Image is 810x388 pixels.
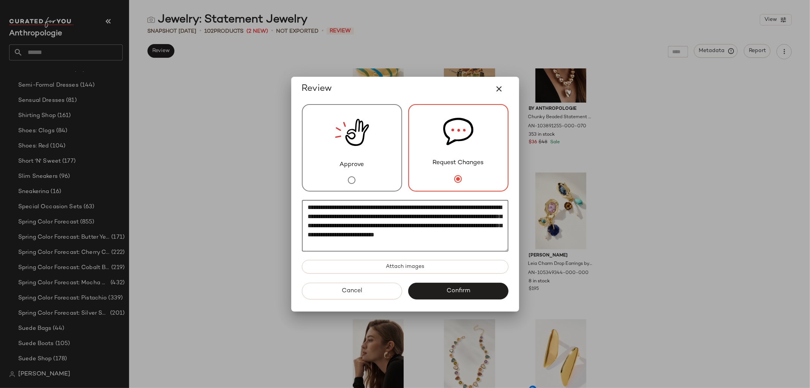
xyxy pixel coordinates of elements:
[408,283,508,299] button: Confirm
[446,287,470,295] span: Confirm
[443,105,474,158] img: svg%3e
[433,158,484,168] span: Request Changes
[341,287,362,295] span: Cancel
[385,264,424,270] span: Attach images
[302,83,332,95] span: Review
[340,160,364,169] span: Approve
[302,283,402,299] button: Cancel
[302,260,508,274] button: Attach images
[335,105,369,160] img: review_new_snapshot.RGmwQ69l.svg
